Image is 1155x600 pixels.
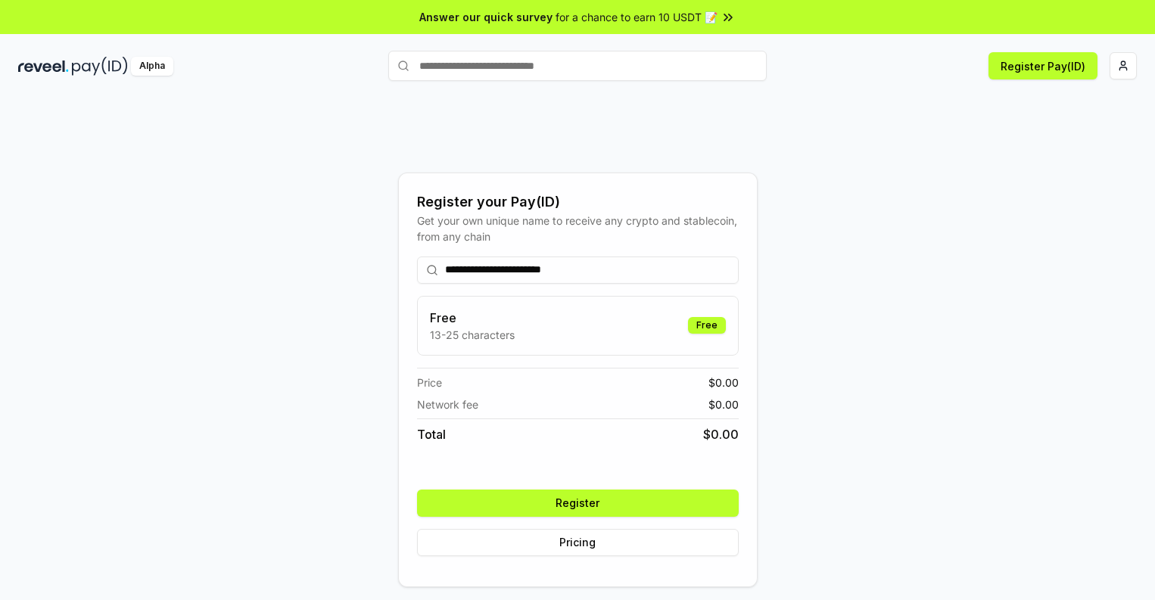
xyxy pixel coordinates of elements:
[417,375,442,390] span: Price
[988,52,1097,79] button: Register Pay(ID)
[556,9,718,25] span: for a chance to earn 10 USDT 📝
[72,57,128,76] img: pay_id
[419,9,553,25] span: Answer our quick survey
[417,529,739,556] button: Pricing
[708,396,739,412] span: $ 0.00
[708,375,739,390] span: $ 0.00
[703,425,739,443] span: $ 0.00
[417,490,739,517] button: Register
[18,57,69,76] img: reveel_dark
[417,396,478,412] span: Network fee
[131,57,173,76] div: Alpha
[430,327,515,343] p: 13-25 characters
[417,213,739,244] div: Get your own unique name to receive any crypto and stablecoin, from any chain
[417,425,446,443] span: Total
[417,191,739,213] div: Register your Pay(ID)
[430,309,515,327] h3: Free
[688,317,726,334] div: Free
